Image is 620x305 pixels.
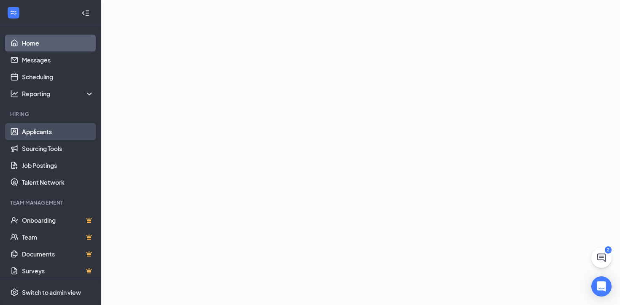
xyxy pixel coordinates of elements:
a: Home [22,35,94,51]
svg: Analysis [10,89,19,98]
a: Applicants [22,123,94,140]
svg: Settings [10,288,19,297]
div: Team Management [10,199,92,206]
svg: WorkstreamLogo [9,8,18,17]
div: Reporting [22,89,94,98]
a: Sourcing Tools [22,140,94,157]
div: Hiring [10,111,92,118]
a: Scheduling [22,68,94,85]
a: OnboardingCrown [22,212,94,229]
a: Talent Network [22,174,94,191]
button: ChatActive [591,248,612,268]
a: TeamCrown [22,229,94,246]
a: Messages [22,51,94,68]
div: Switch to admin view [22,288,81,297]
a: SurveysCrown [22,262,94,279]
a: DocumentsCrown [22,246,94,262]
div: Open Intercom Messenger [591,276,612,297]
svg: Collapse [81,9,90,17]
div: 2 [605,246,612,254]
a: Job Postings [22,157,94,174]
svg: ChatActive [596,253,607,263]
